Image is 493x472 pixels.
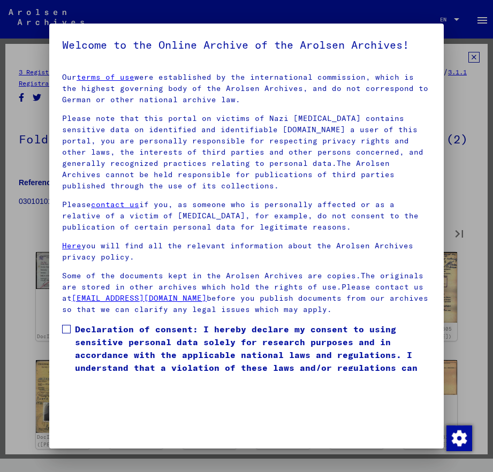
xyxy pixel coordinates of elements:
[62,113,431,192] p: Please note that this portal on victims of Nazi [MEDICAL_DATA] contains sensitive data on identif...
[62,72,431,105] p: Our were established by the international commission, which is the highest governing body of the ...
[72,293,207,303] a: [EMAIL_ADDRESS][DOMAIN_NAME]
[62,240,431,263] p: you will find all the relevant information about the Arolsen Archives privacy policy.
[62,270,431,315] p: Some of the documents kept in the Arolsen Archives are copies.The originals are stored in other a...
[446,425,472,451] div: Change consent
[77,72,134,82] a: terms of use
[91,200,139,209] a: contact us
[62,36,431,54] h5: Welcome to the Online Archive of the Arolsen Archives!
[62,241,81,250] a: Here
[75,323,431,387] span: Declaration of consent: I hereby declare my consent to using sensitive personal data solely for r...
[62,199,431,233] p: Please if you, as someone who is personally affected or as a relative of a victim of [MEDICAL_DAT...
[446,425,472,451] img: Change consent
